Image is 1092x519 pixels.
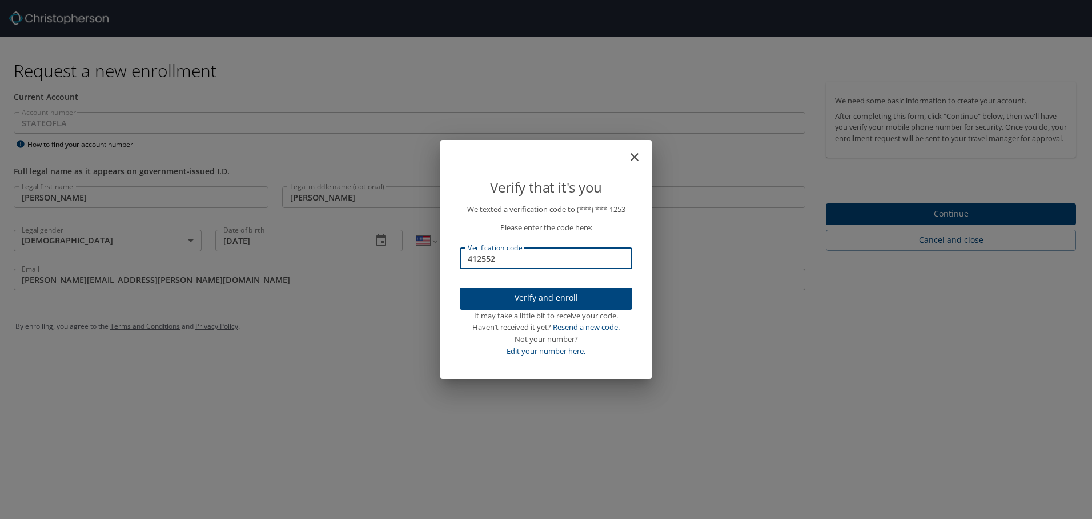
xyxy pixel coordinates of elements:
[633,145,647,158] button: close
[507,346,585,356] a: Edit your number here.
[460,177,632,198] p: Verify that it's you
[460,310,632,322] div: It may take a little bit to receive your code.
[460,288,632,310] button: Verify and enroll
[469,291,623,305] span: Verify and enroll
[460,222,632,234] p: Please enter the code here:
[553,322,620,332] a: Resend a new code.
[460,203,632,215] p: We texted a verification code to (***) ***- 1253
[460,321,632,333] div: Haven’t received it yet?
[460,333,632,345] div: Not your number?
